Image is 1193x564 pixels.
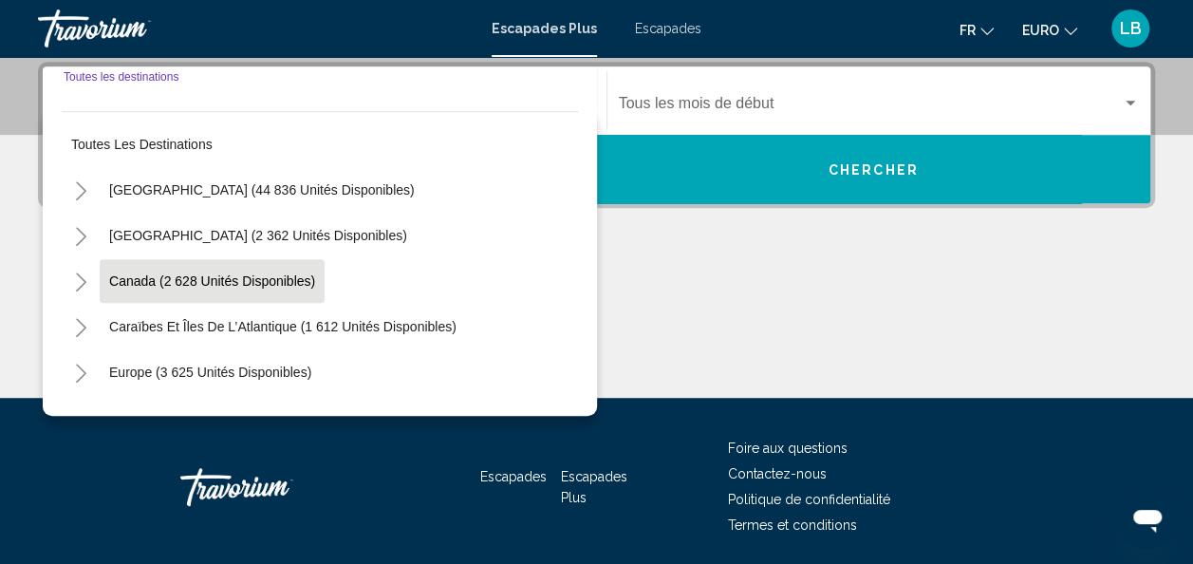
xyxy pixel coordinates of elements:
[635,21,701,36] a: Escapades
[1106,9,1155,48] button: Menu utilisateur
[100,214,417,257] button: [GEOGRAPHIC_DATA] (2 362 unités disponibles)
[728,441,848,456] a: Foire aux questions
[100,168,424,212] button: [GEOGRAPHIC_DATA] (44 836 unités disponibles)
[62,399,100,437] button: Toggle Australia (186 unités disponibles)
[100,259,325,303] button: Canada (2 628 unités disponibles)
[43,66,1150,203] div: Widget de recherche
[109,273,315,289] span: Canada (2 628 unités disponibles)
[480,469,547,484] a: Escapades
[1022,16,1077,44] button: Changer de devise
[100,305,466,348] button: Caraïbes et îles de l’Atlantique (1 612 unités disponibles)
[829,162,919,178] span: Chercher
[1022,23,1059,38] span: EURO
[109,365,311,380] span: Europe (3 625 unités disponibles)
[492,21,597,36] a: Escapades Plus
[1117,488,1178,549] iframe: Bouton de lancement de la fenêtre de messagerie
[62,262,100,300] button: Toggle Canada (2 628 unités disponibles)
[109,228,407,243] span: [GEOGRAPHIC_DATA] (2 362 unités disponibles)
[960,16,994,44] button: Changer la langue
[728,466,827,481] a: Contactez-nous
[38,9,473,47] a: Travorium
[1120,19,1142,38] span: LB
[561,469,627,505] a: Escapades Plus
[62,308,100,346] button: Toggle Caraïbes et Îles de l’Atlantique (1 612 unités disponibles)
[960,23,976,38] span: Fr
[62,216,100,254] button: Toggle Mexico (2 362 unités disponibles)
[180,459,370,516] a: Travorium
[100,396,405,440] button: [GEOGRAPHIC_DATA] (186 unités disponibles)
[597,135,1151,203] button: Chercher
[728,492,890,507] a: Politique de confidentialité
[109,319,457,334] span: Caraïbes et îles de l’Atlantique (1 612 unités disponibles)
[109,182,415,197] span: [GEOGRAPHIC_DATA] (44 836 unités disponibles)
[62,122,578,166] button: Toutes les destinations
[100,350,321,394] button: Europe (3 625 unités disponibles)
[62,353,100,391] button: Toggle Europe (3 625 unités disponibles)
[71,137,213,152] span: Toutes les destinations
[62,171,100,209] button: Toggle États-Unis (44 836 unités disponibles)
[728,517,857,533] a: Termes et conditions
